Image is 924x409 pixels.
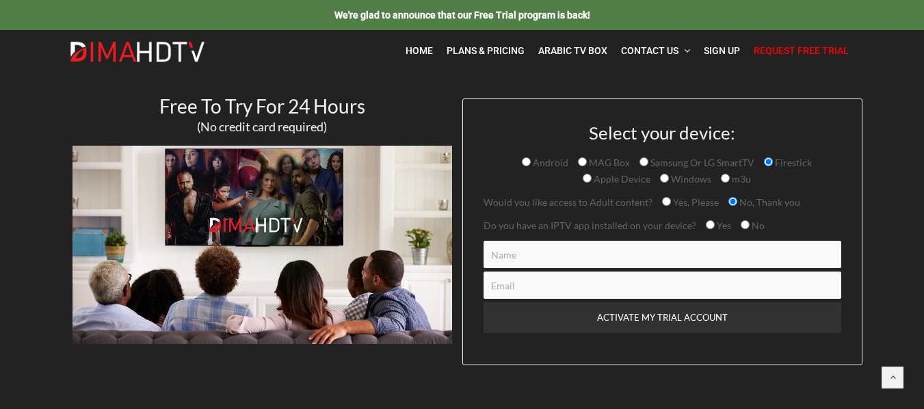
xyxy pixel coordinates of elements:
[440,37,531,65] a: Plans & Pricing
[592,173,650,185] span: Apple Device
[159,94,365,118] span: Free To Try For 24 Hours
[728,197,737,206] input: No, Thank you
[589,122,735,144] span: Select your device:
[764,157,773,166] input: Firestick
[773,157,812,168] span: Firestick
[697,37,747,65] a: Sign Up
[715,220,731,231] span: Yes
[662,197,671,206] input: Yes, Please
[531,157,568,168] span: Android
[750,220,765,231] span: No
[587,157,630,168] span: MAG Box
[648,157,754,168] span: Samsung Or LG SmartTV
[484,241,841,268] input: Name
[69,41,206,63] img: Dima HDTV
[639,157,648,166] input: Samsung Or LG SmartTV
[578,157,587,166] input: MAG Box
[447,45,525,56] span: Plans & Pricing
[531,37,614,65] a: Arabic TV Box
[737,196,800,208] span: No, Thank you
[484,194,841,211] p: Would you like access to Adult content?
[197,119,327,134] span: (No credit card required)
[741,220,750,229] input: No
[484,302,841,333] input: ACTIVATE MY TRIAL ACCOUNT
[484,272,841,299] input: Email
[473,123,852,365] form: Contact form
[621,45,678,56] span: Contact Us
[399,37,440,65] a: Home
[334,10,590,21] span: We're glad to announce that our Free Trial program is back!
[669,173,711,185] span: Windows
[882,367,903,388] a: Back to top
[406,45,433,56] span: Home
[484,217,841,234] p: Do you have an IPTV app installed on your device?
[671,196,719,208] span: Yes, Please
[704,45,740,56] span: Sign Up
[730,173,751,185] span: m3u
[538,45,607,56] span: Arabic TV Box
[721,174,730,183] input: m3u
[334,9,590,21] a: We're glad to announce that our Free Trial program is back!
[660,174,669,183] input: Windows
[522,157,531,166] input: Android
[754,45,849,56] span: Request Free Trial
[747,37,856,65] a: Request Free Trial
[583,174,592,183] input: Apple Device
[706,220,715,229] input: Yes
[614,37,697,65] a: Contact Us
